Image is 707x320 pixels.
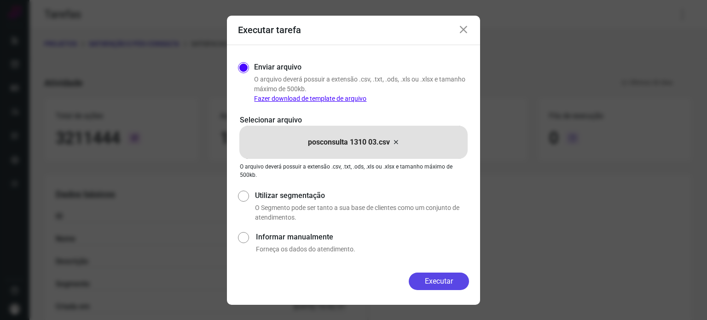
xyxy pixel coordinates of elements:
label: Utilizar segmentação [255,190,469,201]
p: O arquivo deverá possuir a extensão .csv, .txt, .ods, .xls ou .xlsx e tamanho máximo de 500kb. [254,75,469,104]
p: O arquivo deverá possuir a extensão .csv, .txt, .ods, .xls ou .xlsx e tamanho máximo de 500kb. [240,163,467,179]
a: Fazer download de template de arquivo [254,95,366,102]
p: O Segmento pode ser tanto a sua base de clientes como um conjunto de atendimentos. [255,203,469,222]
h3: Executar tarefa [238,24,301,35]
button: Executar [409,273,469,290]
p: Selecionar arquivo [240,115,467,126]
p: Forneça os dados do atendimento. [256,244,469,254]
p: posconsulta 1310 03.csv [308,137,390,148]
label: Informar manualmente [256,232,469,243]
label: Enviar arquivo [254,62,301,73]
